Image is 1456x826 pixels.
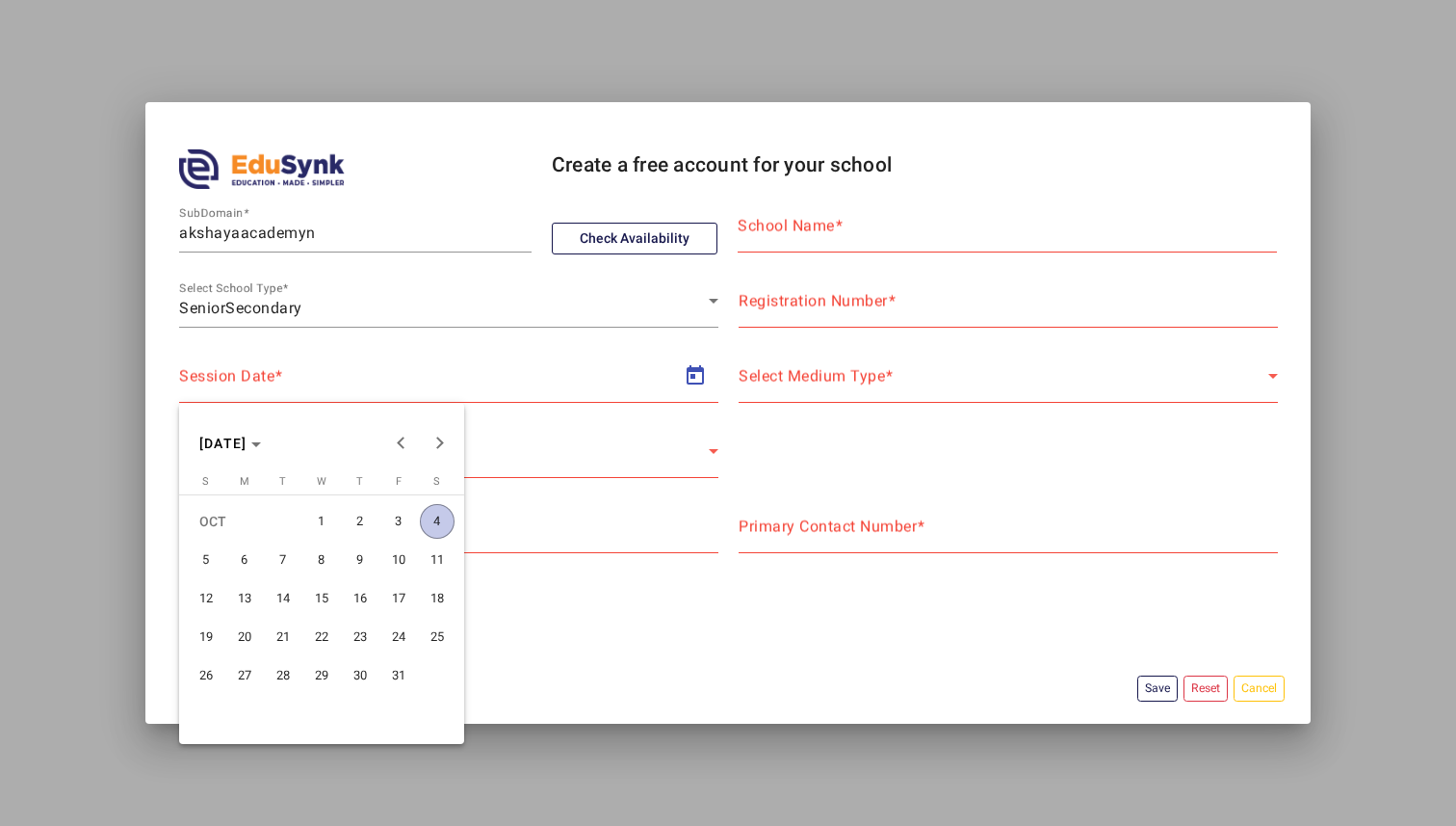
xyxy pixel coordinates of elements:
[187,541,225,579] button: 5 October 2025
[381,658,416,693] span: 31
[302,541,341,579] button: 8 October 2025
[266,581,300,616] span: 14
[225,656,264,695] button: 27 October 2025
[189,543,223,577] span: 5
[381,620,416,654] span: 24
[225,541,264,579] button: 6 October 2025
[341,579,379,618] button: 16 October 2025
[343,658,377,693] span: 30
[381,504,416,539] span: 3
[187,656,225,695] button: 26 October 2025
[343,543,377,577] span: 9
[418,502,456,541] button: 4 October 2025
[341,656,379,695] button: 30 October 2025
[227,543,262,577] span: 6
[381,543,416,577] span: 10
[187,502,302,541] td: OCT
[225,618,264,656] button: 20 October 2025
[264,618,302,656] button: 21 October 2025
[304,504,339,539] span: 1
[396,475,402,488] span: F
[302,502,341,541] button: 1 October 2025
[187,618,225,656] button: 19 October 2025
[192,426,270,461] button: Choose month and year
[240,475,249,488] span: M
[418,579,456,618] button: 18 October 2025
[227,620,262,654] span: 20
[379,541,418,579] button: 10 October 2025
[433,475,440,488] span: S
[343,620,377,654] span: 23
[356,475,363,488] span: T
[341,618,379,656] button: 23 October 2025
[189,620,223,654] span: 19
[343,504,377,539] span: 2
[266,620,300,654] span: 21
[266,543,300,577] span: 7
[304,581,339,616] span: 15
[418,541,456,579] button: 11 October 2025
[381,424,420,463] button: Previous month
[341,502,379,541] button: 2 October 2025
[279,475,286,488] span: T
[264,656,302,695] button: 28 October 2025
[304,620,339,654] span: 22
[227,581,262,616] span: 13
[381,581,416,616] span: 17
[420,424,458,463] button: Next month
[304,543,339,577] span: 8
[317,475,326,488] span: W
[189,581,223,616] span: 12
[343,581,377,616] span: 16
[379,656,418,695] button: 31 October 2025
[304,658,339,693] span: 29
[202,475,209,488] span: S
[420,581,455,616] span: 18
[302,618,341,656] button: 22 October 2025
[420,504,455,539] span: 4
[225,579,264,618] button: 13 October 2025
[302,579,341,618] button: 15 October 2025
[418,618,456,656] button: 25 October 2025
[264,541,302,579] button: 7 October 2025
[189,658,223,693] span: 26
[420,620,455,654] span: 25
[187,579,225,618] button: 12 October 2025
[341,541,379,579] button: 9 October 2025
[227,658,262,693] span: 27
[379,618,418,656] button: 24 October 2025
[379,579,418,618] button: 17 October 2025
[379,502,418,541] button: 3 October 2025
[266,658,300,693] span: 28
[199,436,247,451] span: [DATE]
[264,579,302,618] button: 14 October 2025
[302,656,341,695] button: 29 October 2025
[420,543,455,577] span: 11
